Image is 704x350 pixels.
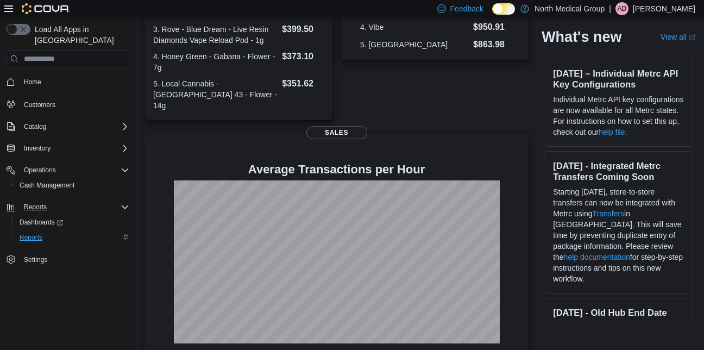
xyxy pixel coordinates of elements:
[553,160,684,182] h3: [DATE] - Integrated Metrc Transfers Coming Soon
[2,252,134,267] button: Settings
[11,215,134,230] a: Dashboards
[22,3,70,14] img: Cova
[599,128,625,136] a: help file
[20,164,129,177] span: Operations
[564,253,630,261] a: help documentation
[153,24,278,46] dt: 3. Rove - Blue Dream - Live Resin Diamonds Vape Reload Pod - 1g
[20,98,60,111] a: Customers
[618,2,627,15] span: AD
[24,122,46,131] span: Catalog
[30,24,129,46] span: Load All Apps in [GEOGRAPHIC_DATA]
[20,120,129,133] span: Catalog
[20,120,51,133] button: Catalog
[360,22,469,33] dt: 4. Vibe
[11,230,134,245] button: Reports
[282,23,323,36] dd: $399.50
[661,33,695,41] a: View allExternal link
[20,253,129,266] span: Settings
[450,3,483,14] span: Feedback
[306,126,367,139] span: Sales
[2,119,134,134] button: Catalog
[2,162,134,178] button: Operations
[282,50,323,63] dd: $373.10
[633,2,695,15] p: [PERSON_NAME]
[553,68,684,90] h3: [DATE] – Individual Metrc API Key Configurations
[2,74,134,90] button: Home
[553,186,684,284] p: Starting [DATE], store-to-store transfers can now be integrated with Metrc using in [GEOGRAPHIC_D...
[7,70,129,296] nav: Complex example
[20,201,51,214] button: Reports
[20,218,63,227] span: Dashboards
[609,2,611,15] p: |
[20,142,129,155] span: Inventory
[553,307,684,318] h3: [DATE] - Old Hub End Date
[2,199,134,215] button: Reports
[24,144,51,153] span: Inventory
[593,209,625,218] a: Transfers
[24,255,47,264] span: Settings
[15,216,129,229] span: Dashboards
[24,78,41,86] span: Home
[153,78,278,111] dt: 5. Local Cannabis - [GEOGRAPHIC_DATA] 43 - Flower - 14g
[20,253,52,266] a: Settings
[689,34,695,41] svg: External link
[153,51,278,73] dt: 4. Honey Green - Gabana - Flower - 7g
[24,166,56,174] span: Operations
[553,94,684,137] p: Individual Metrc API key configurations are now available for all Metrc states. For instructions ...
[473,38,510,51] dd: $863.98
[615,2,628,15] div: Autumn Drinnin
[535,2,605,15] p: North Medical Group
[20,75,129,89] span: Home
[20,181,74,190] span: Cash Management
[15,179,129,192] span: Cash Management
[20,142,55,155] button: Inventory
[24,203,47,211] span: Reports
[20,201,129,214] span: Reports
[20,76,46,89] a: Home
[360,39,469,50] dt: 5. [GEOGRAPHIC_DATA]
[15,231,47,244] a: Reports
[282,77,323,90] dd: $351.62
[2,141,134,156] button: Inventory
[15,231,129,244] span: Reports
[20,233,42,242] span: Reports
[20,164,60,177] button: Operations
[11,178,134,193] button: Cash Management
[24,101,55,109] span: Customers
[2,96,134,112] button: Customers
[153,163,520,176] h4: Average Transactions per Hour
[473,21,510,34] dd: $950.91
[15,179,79,192] a: Cash Management
[492,3,515,15] input: Dark Mode
[542,28,621,46] h2: What's new
[20,97,129,111] span: Customers
[15,216,67,229] a: Dashboards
